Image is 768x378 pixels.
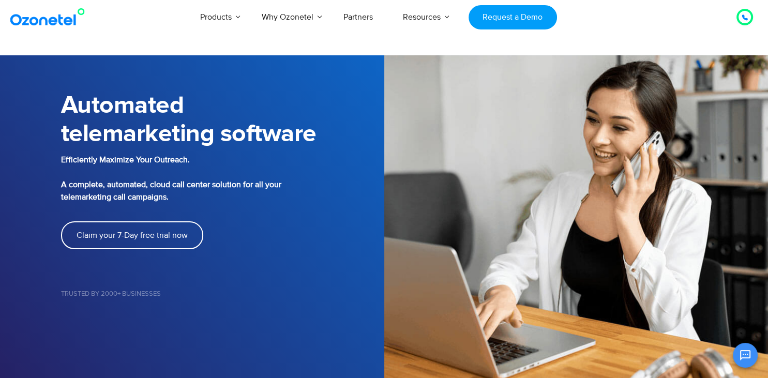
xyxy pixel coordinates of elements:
a: Request a Demo [469,5,557,29]
span: Claim your 7-Day free trial now [77,231,188,239]
h1: Automated telemarketing software [61,92,384,148]
a: Claim your 7-Day free trial now [61,221,203,249]
b: Efficiently Maximize Your Outreach [61,155,281,202]
button: Open chat [733,343,758,368]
